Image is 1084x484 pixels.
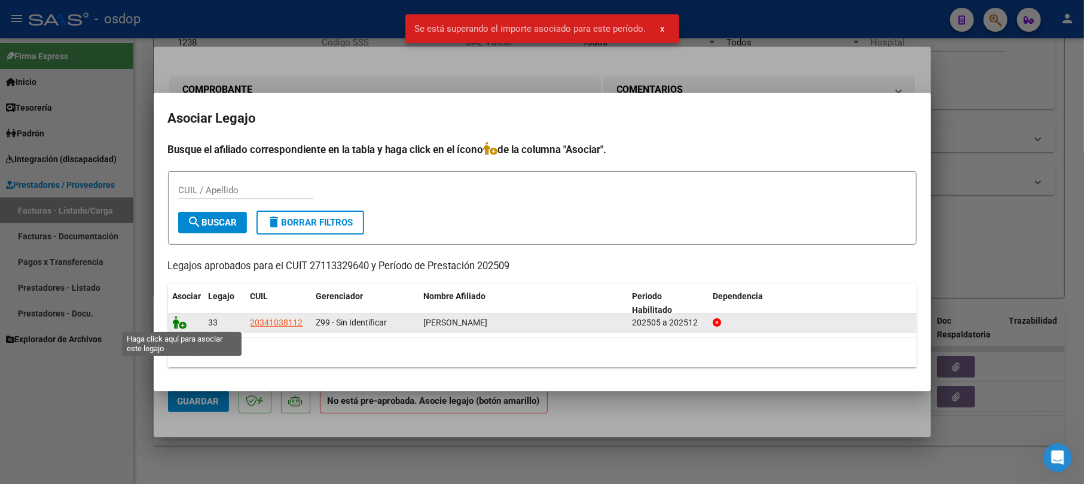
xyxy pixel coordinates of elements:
[168,259,917,274] p: Legajos aprobados para el CUIT 27113329640 y Período de Prestación 202509
[661,23,665,34] span: x
[312,284,419,323] datatable-header-cell: Gerenciador
[188,217,237,228] span: Buscar
[632,291,672,315] span: Periodo Habilitado
[415,23,646,35] span: Se está superando el importe asociado para este período.
[209,291,235,301] span: Legajo
[316,318,387,327] span: Z99 - Sin Identificar
[251,318,303,327] span: 20341038112
[209,318,218,327] span: 33
[168,142,917,157] h4: Busque el afiliado correspondiente en la tabla y haga click en el ícono de la columna "Asociar".
[168,337,917,367] div: 1 registros
[188,215,202,229] mat-icon: search
[424,291,486,301] span: Nombre Afiliado
[267,215,282,229] mat-icon: delete
[419,284,628,323] datatable-header-cell: Nombre Afiliado
[178,212,247,233] button: Buscar
[168,107,917,130] h2: Asociar Legajo
[651,18,674,39] button: x
[168,284,204,323] datatable-header-cell: Asociar
[708,284,917,323] datatable-header-cell: Dependencia
[204,284,246,323] datatable-header-cell: Legajo
[257,211,364,235] button: Borrar Filtros
[316,291,364,301] span: Gerenciador
[627,284,708,323] datatable-header-cell: Periodo Habilitado
[173,291,201,301] span: Asociar
[251,291,268,301] span: CUIL
[713,291,763,301] span: Dependencia
[632,316,703,330] div: 202505 a 202512
[424,318,488,327] span: RODRIGUEZ AGUSTIN ANTONIO
[1043,443,1072,472] iframe: Intercom live chat
[246,284,312,323] datatable-header-cell: CUIL
[267,217,353,228] span: Borrar Filtros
